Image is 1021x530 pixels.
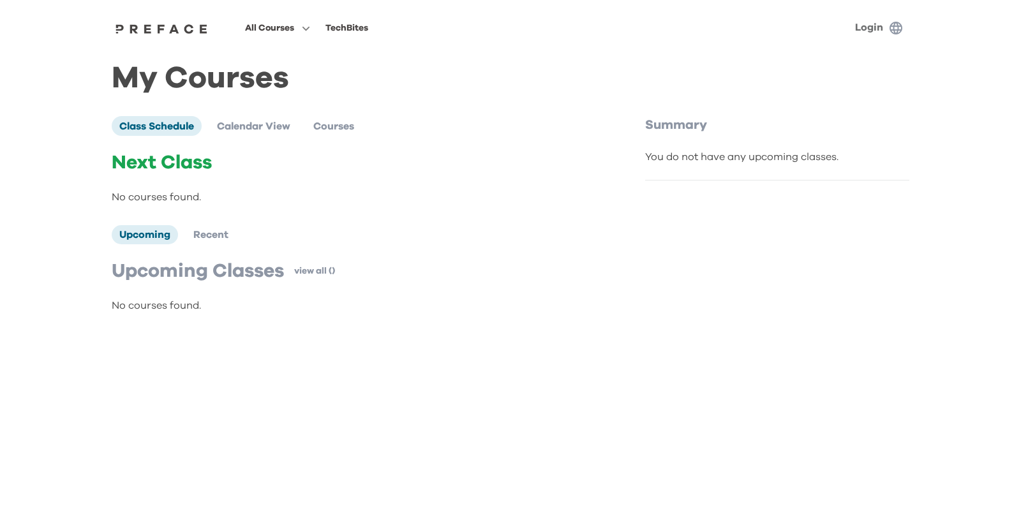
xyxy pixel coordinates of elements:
[241,20,314,36] button: All Courses
[645,149,909,165] div: You do not have any upcoming classes.
[855,22,883,33] a: Login
[245,20,294,36] span: All Courses
[112,260,284,283] p: Upcoming Classes
[112,24,211,34] img: Preface Logo
[112,298,592,313] p: No courses found.
[119,121,194,131] span: Class Schedule
[112,151,592,174] p: Next Class
[193,230,228,240] span: Recent
[645,116,909,134] p: Summary
[112,23,211,33] a: Preface Logo
[294,265,335,277] a: view all ()
[112,189,592,205] p: No courses found.
[217,121,290,131] span: Calendar View
[119,230,170,240] span: Upcoming
[313,121,354,131] span: Courses
[112,71,909,85] h1: My Courses
[325,20,368,36] div: TechBites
